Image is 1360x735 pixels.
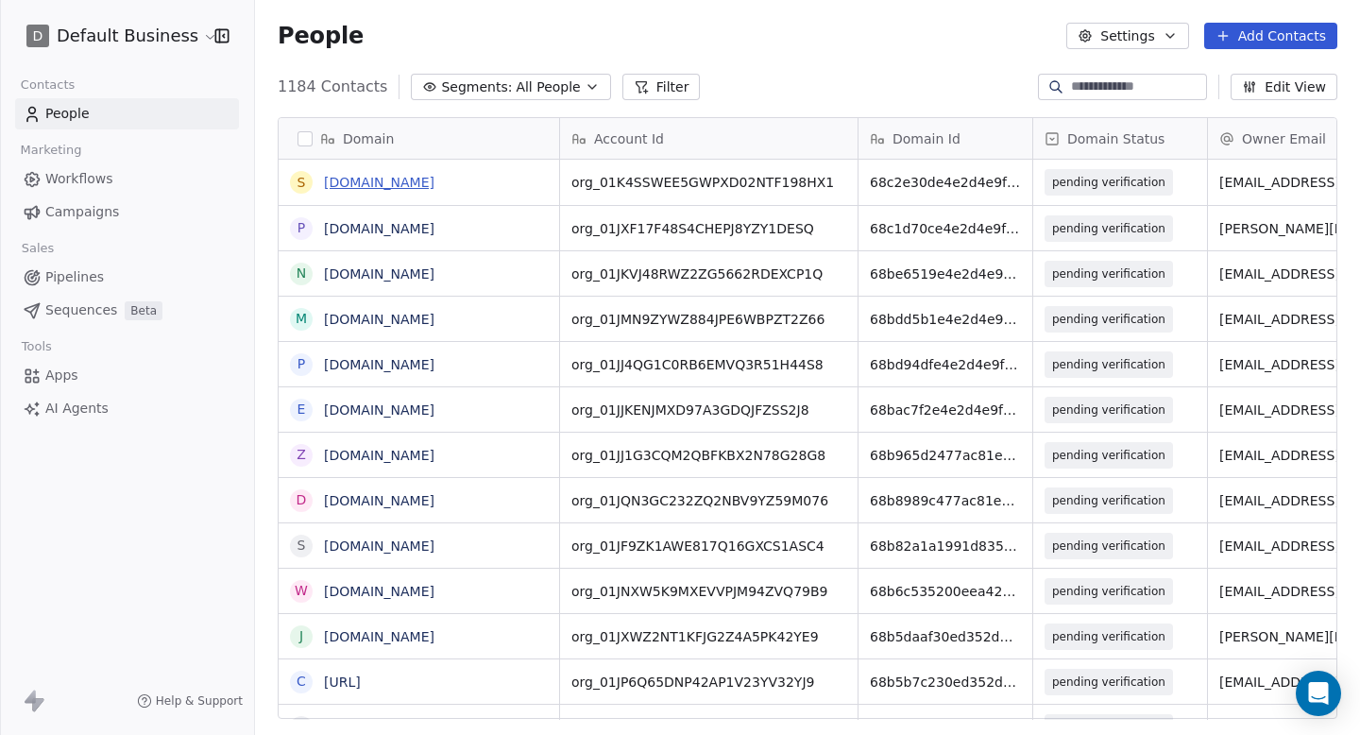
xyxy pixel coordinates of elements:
span: 68be6519e4e2d4e9f34c8eb6 [870,265,1021,283]
a: Campaigns [15,197,239,228]
span: org_01JP6Q65DNP42AP1V23YV32YJ9 [571,673,846,692]
span: org_01JXF17F48S4CHEPJ8YZY1DESQ [571,219,846,238]
span: Workflows [45,169,113,189]
span: org_01JQN3GC232ZQ2NBV9YZ59M076 [571,491,846,510]
span: All People [516,77,580,97]
div: e [297,400,306,419]
div: s [297,173,306,193]
a: Pipelines [15,262,239,293]
span: pending verification [1052,537,1165,556]
span: pending verification [1052,627,1165,646]
a: [DOMAIN_NAME] [324,720,434,735]
div: p [297,218,305,238]
a: [URL] [324,675,361,690]
a: [DOMAIN_NAME] [324,221,434,236]
span: 68c1d70ce4e2d4e9f37d651d [870,219,1021,238]
div: grid [279,160,560,720]
span: Beta [125,301,162,320]
a: [DOMAIN_NAME] [324,357,434,372]
a: People [15,98,239,129]
span: org_01JKVJ48RWZ2ZG5662RDEXCP1Q [571,265,846,283]
div: j [299,626,303,646]
div: Domain Id [858,118,1032,159]
span: 68c2e30de4e2d4e9f3885559 [870,173,1021,192]
div: Domain [279,118,559,159]
span: Help & Support [156,693,243,709]
a: [DOMAIN_NAME] [324,312,434,327]
a: [DOMAIN_NAME] [324,402,434,418]
span: org_01JNXW5K9MXEVVPJM94ZVQ79B9 [571,582,846,601]
span: org_01JMN9ZYWZ884JPE6WBPZT2Z66 [571,310,846,329]
span: 68bac7f2e4e2d4e9f3286464 [870,401,1021,419]
span: 68bdd5b1e4e2d4e9f3467dfe [870,310,1021,329]
span: Domain Status [1067,129,1164,148]
span: Owner Email [1242,129,1326,148]
div: w [295,581,308,601]
a: Workflows [15,163,239,195]
a: [DOMAIN_NAME] [324,493,434,508]
div: Domain Status [1033,118,1207,159]
div: d [297,490,307,510]
span: Segments: [441,77,512,97]
span: D [33,26,43,45]
span: Sequences [45,300,117,320]
button: Add Contacts [1204,23,1337,49]
span: Domain Id [892,129,960,148]
span: 68b5daaf30ed352defbedbd2 [870,627,1021,646]
div: s [297,536,306,556]
span: org_01JF9ZK1AWE817Q16GXCS1ASC4 [571,537,846,556]
span: 68bd94dfe4e2d4e9f345aa54 [870,355,1021,374]
span: org_01JJ1G3CQM2QBFKBX2N78G28G8 [571,446,846,465]
span: pending verification [1052,219,1165,238]
button: Filter [622,74,701,100]
span: 68b6c535200eea4238ca8e1e [870,582,1021,601]
span: pending verification [1052,173,1165,192]
span: Pipelines [45,267,104,287]
button: DDefault Business [23,20,201,52]
span: Account Id [594,129,664,148]
button: Edit View [1231,74,1337,100]
span: org_01JJ4QG1C0RB6EMVQ3R51H44S8 [571,355,846,374]
a: SequencesBeta [15,295,239,326]
a: Apps [15,360,239,391]
span: pending verification [1052,673,1165,692]
span: 68b5b7c230ed352defbaf425 [870,673,1021,692]
a: [DOMAIN_NAME] [324,538,434,554]
span: pending verification [1052,265,1165,283]
a: [DOMAIN_NAME] [324,266,434,282]
span: pending verification [1052,446,1165,465]
span: pending verification [1052,355,1165,374]
div: Open Intercom Messenger [1296,671,1341,716]
span: Marketing [12,136,90,164]
button: Settings [1066,23,1188,49]
span: 68b8989c477ac81ee95f1c94 [870,491,1021,510]
span: Tools [13,333,59,361]
div: p [297,354,305,374]
a: [DOMAIN_NAME] [324,175,434,190]
span: org_01K4SSWEE5GWPXD02NTF198HX1 [571,173,846,192]
div: m [296,309,307,329]
div: Account Id [560,118,858,159]
span: Domain [343,129,394,148]
span: People [278,22,364,50]
span: 68b82a1a1991d835b1bad344 [870,537,1021,556]
span: Default Business [57,24,198,48]
div: n [297,264,306,283]
span: pending verification [1052,401,1165,419]
a: AI Agents [15,393,239,424]
span: Sales [13,234,62,263]
span: AI Agents [45,399,109,419]
a: Help & Support [137,693,243,709]
a: [DOMAIN_NAME] [324,584,434,599]
span: People [45,104,90,124]
span: org_01JJKENJMXD97A3GDQJFZSS2J8 [571,401,846,419]
span: Campaigns [45,202,119,222]
span: 1184 Contacts [278,76,387,98]
span: pending verification [1052,310,1165,329]
a: [DOMAIN_NAME] [324,629,434,644]
div: c [297,672,306,692]
span: Apps [45,366,78,385]
a: [DOMAIN_NAME] [324,448,434,463]
span: org_01JXWZ2NT1KFJG2Z4A5PK42YE9 [571,627,846,646]
span: Contacts [12,71,83,99]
